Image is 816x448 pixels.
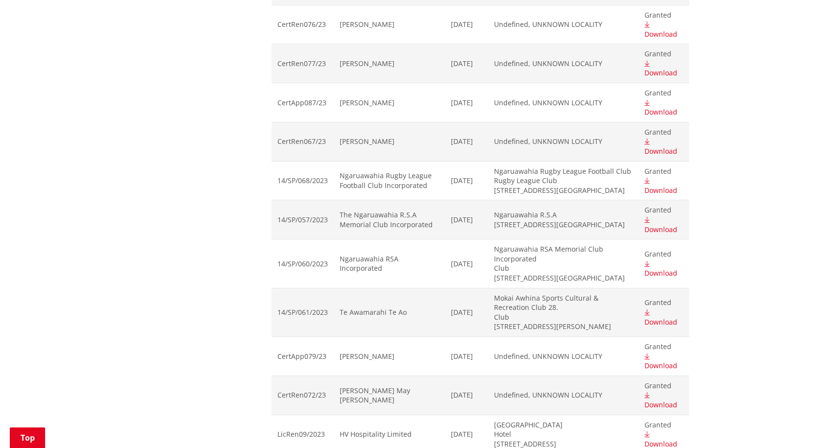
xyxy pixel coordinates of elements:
span: Download [644,268,677,278]
td: CertRen072/23 [272,376,334,415]
a: Top [10,427,45,448]
span: Ngaruawahia R.S.A [494,210,633,220]
span: Hotel [494,429,633,439]
td: Te Awamarahi Te Ao [334,288,445,336]
a: Download [644,390,677,409]
span: Granted [644,166,683,176]
span: Granted [644,127,683,137]
td: [PERSON_NAME] [334,44,445,83]
a: Download [644,98,677,117]
span: Granted [644,88,683,98]
span: Undefined, UNKNOWN LOCALITY [494,20,633,29]
span: Ngaruawahia Rugby League Football Club [494,166,633,176]
td: 14/SP/057/2023 [272,200,334,239]
span: Undefined, UNKNOWN LOCALITY [494,390,633,400]
span: [STREET_ADDRESS][GEOGRAPHIC_DATA] [494,186,633,195]
span: [GEOGRAPHIC_DATA] [494,420,633,430]
span: Download [644,186,677,195]
span: Club [494,263,633,273]
span: Undefined, UNKNOWN LOCALITY [494,59,633,69]
span: Granted [644,49,683,59]
a: Download [644,176,677,195]
td: [DATE] [445,336,488,376]
a: Download [644,352,677,371]
td: CertRen067/23 [272,122,334,161]
span: Granted [644,205,683,215]
td: 14/SP/061/2023 [272,288,334,336]
td: [PERSON_NAME] May [PERSON_NAME] [334,376,445,415]
span: Download [644,400,677,409]
td: [DATE] [445,83,488,122]
span: Granted [644,10,683,20]
td: [DATE] [445,376,488,415]
td: [DATE] [445,239,488,288]
td: [DATE] [445,5,488,44]
a: Download [644,59,677,78]
span: Granted [644,420,683,430]
td: CertApp087/23 [272,83,334,122]
span: Undefined, UNKNOWN LOCALITY [494,137,633,146]
td: [DATE] [445,44,488,83]
span: [STREET_ADDRESS][GEOGRAPHIC_DATA] [494,220,633,230]
td: [PERSON_NAME] [334,122,445,161]
td: [PERSON_NAME] [334,83,445,122]
td: 14/SP/068/2023 [272,161,334,200]
span: Undefined, UNKNOWN LOCALITY [494,98,633,108]
td: CertRen077/23 [272,44,334,83]
span: Granted [644,249,683,259]
span: Granted [644,342,683,352]
td: Ngaruawahia RSA Incorporated [334,239,445,288]
td: CertApp079/23 [272,336,334,376]
td: [DATE] [445,122,488,161]
a: Download [644,307,677,327]
a: Download [644,137,677,156]
span: Download [644,317,677,327]
iframe: Messenger Launcher [771,407,806,442]
span: Download [644,107,677,117]
td: CertRen076/23 [272,5,334,44]
td: [DATE] [445,200,488,239]
td: [DATE] [445,288,488,336]
td: [PERSON_NAME] [334,5,445,44]
td: The Ngaruawahia R.S.A Memorial Club Incorporated [334,200,445,239]
td: 14/SP/060/2023 [272,239,334,288]
span: Download [644,225,677,234]
a: Download [644,20,677,39]
span: Mokai Awhina Sports Cultural & Recreation Club 28. [494,293,633,312]
span: Granted [644,298,683,307]
span: Ngaruawahia RSA Memorial Club Incorporated [494,244,633,263]
span: Download [644,29,677,39]
span: Club [494,312,633,322]
span: Download [644,361,677,370]
td: Ngaruawahia Rugby League Football Club Incorporated [334,161,445,200]
span: Undefined, UNKNOWN LOCALITY [494,352,633,361]
span: [STREET_ADDRESS][GEOGRAPHIC_DATA] [494,273,633,283]
td: [PERSON_NAME] [334,336,445,376]
a: Download [644,215,677,234]
span: Granted [644,381,683,391]
span: [STREET_ADDRESS][PERSON_NAME] [494,322,633,331]
span: Download [644,146,677,156]
a: Download [644,259,677,278]
span: Download [644,68,677,77]
span: Rugby League Club [494,176,633,186]
td: [DATE] [445,161,488,200]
